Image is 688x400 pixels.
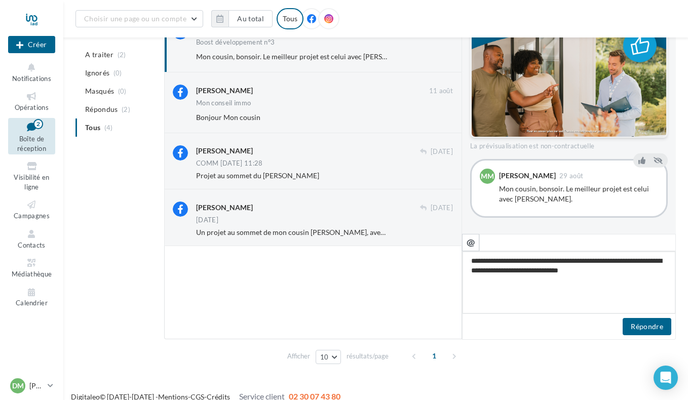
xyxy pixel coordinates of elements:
span: Choisir une page ou un compte [84,14,186,23]
button: Choisir une page ou un compte [75,10,203,27]
div: [PERSON_NAME] [499,172,556,179]
span: [DATE] [431,147,453,156]
span: Visibilité en ligne [14,173,49,191]
span: Notifications [12,74,51,83]
div: [DATE] [196,217,218,223]
button: 10 [316,350,341,364]
span: Campagnes [14,212,50,220]
div: [PERSON_NAME] [196,146,253,156]
span: Afficher [287,351,310,361]
span: (2) [122,105,130,113]
span: DM [12,381,24,391]
div: Tous [277,8,303,29]
a: Visibilité en ligne [8,158,55,193]
span: Calendrier [16,299,48,307]
span: MM [481,171,494,181]
a: Médiathèque [8,255,55,280]
a: Opérations [8,89,55,113]
a: Contacts [8,226,55,251]
div: La prévisualisation est non-contractuelle [470,138,668,151]
a: Calendrier [8,285,55,309]
i: @ [467,237,475,247]
span: Répondus [85,104,118,114]
div: 2 [33,119,43,129]
button: @ [462,234,479,251]
span: 29 août [559,173,583,179]
button: Au total [211,10,273,27]
span: 10 [320,353,329,361]
div: Open Intercom Messenger [654,366,678,390]
span: Ignorés [85,68,109,78]
span: Masqués [85,86,114,96]
span: (0) [118,87,127,95]
button: Au total [228,10,273,27]
span: Mon cousin, bonsoir. Le meilleur projet est celui avec [PERSON_NAME]. [196,52,421,61]
div: Nouvelle campagne [8,36,55,53]
div: [PERSON_NAME] [196,203,253,213]
span: 1 [426,348,442,364]
span: Un projet au sommet de mon cousin [PERSON_NAME], avec toi [PERSON_NAME] [196,228,452,236]
span: résultats/page [347,351,389,361]
div: [PERSON_NAME] [196,86,253,96]
a: Boîte de réception2 [8,118,55,155]
a: DM [PERSON_NAME] [8,376,55,395]
span: A traiter [85,50,113,60]
span: (0) [113,69,122,77]
span: Boîte de réception [17,135,46,152]
span: Contacts [18,241,46,249]
span: (2) [118,51,126,59]
div: Mon conseil immo [196,100,251,106]
span: [DATE] [431,204,453,213]
button: Créer [8,36,55,53]
div: Mon cousin, bonsoir. Le meilleur projet est celui avec [PERSON_NAME]. [499,184,658,204]
a: Campagnes [8,197,55,222]
p: [PERSON_NAME] [29,381,44,391]
div: Boost développement n°3 [196,39,275,46]
span: Bonjour Mon cousin [196,113,260,122]
span: Opérations [15,103,49,111]
span: Projet au sommet du [PERSON_NAME] [196,171,319,180]
button: Notifications [8,60,55,85]
button: Répondre [623,318,671,335]
span: 11 août [429,87,453,96]
div: COMM [DATE] 11:28 [196,160,263,167]
span: Médiathèque [12,270,52,278]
